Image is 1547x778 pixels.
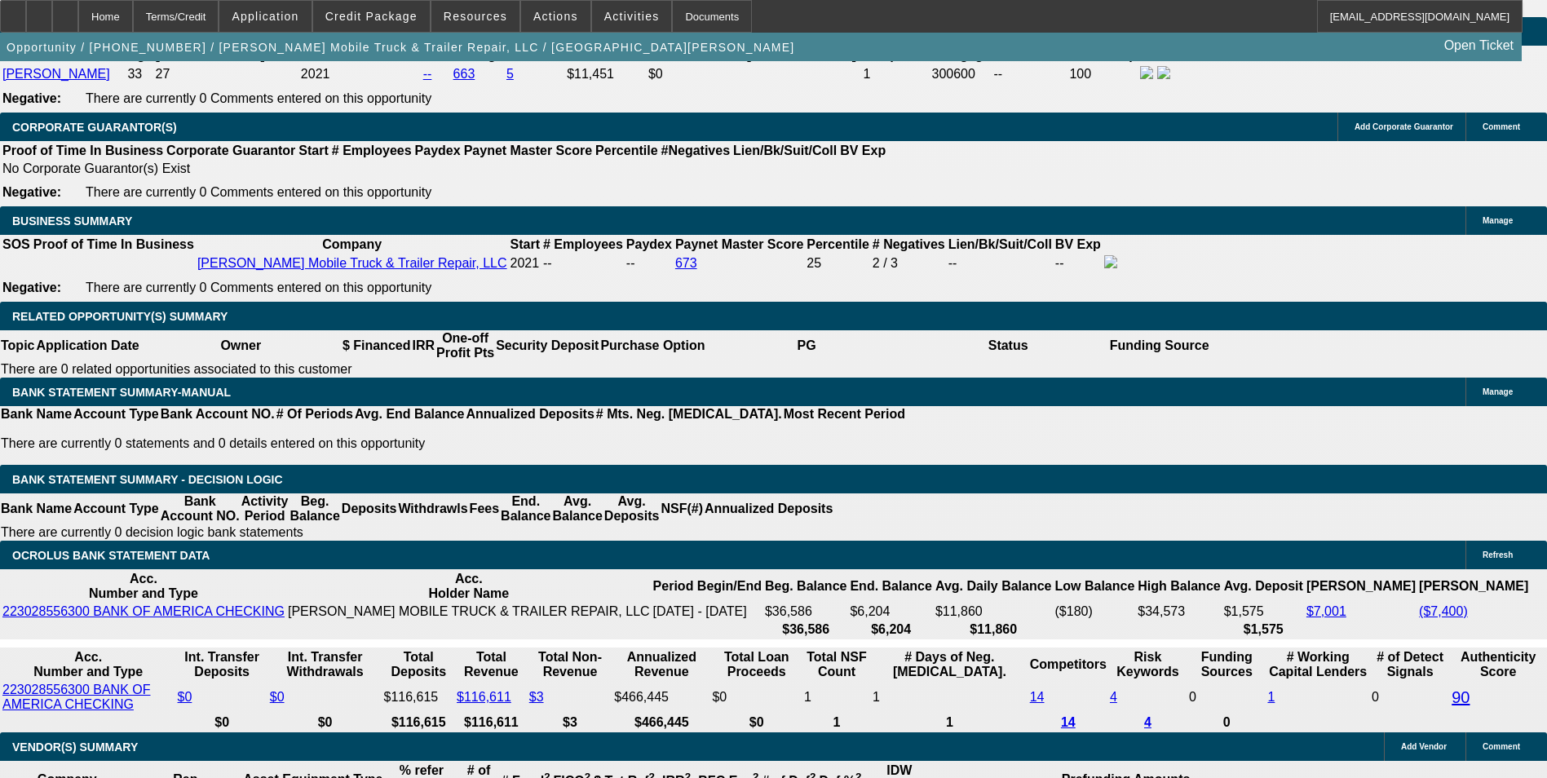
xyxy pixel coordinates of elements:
th: Fees [469,493,500,524]
a: 4 [1110,690,1117,704]
td: 0 [1188,682,1265,713]
th: Withdrawls [397,493,468,524]
th: $3 [528,714,612,731]
th: $6,204 [849,621,932,638]
b: # Employees [332,144,412,157]
a: 223028556300 BANK OF AMERICA CHECKING [2,683,150,711]
th: Avg. Daily Balance [935,571,1053,602]
th: Total Revenue [456,649,527,680]
span: There are currently 0 Comments entered on this opportunity [86,91,431,105]
th: $466,445 [613,714,709,731]
b: Negative: [2,91,61,105]
span: There are currently 0 Comments entered on this opportunity [86,281,431,294]
th: # Working Capital Lenders [1266,649,1368,680]
th: 1 [803,714,870,731]
span: RELATED OPPORTUNITY(S) SUMMARY [12,310,228,323]
b: Lien/Bk/Suit/Coll [733,144,837,157]
th: Deposits [341,493,398,524]
th: Total Loan Proceeds [711,649,802,680]
th: End. Balance [500,493,551,524]
b: Percentile [595,144,657,157]
th: Int. Transfer Withdrawals [269,649,382,680]
img: linkedin-icon.png [1157,66,1170,79]
th: Status [908,330,1109,361]
span: Application [232,10,298,23]
b: BV Exp [1055,237,1101,251]
button: Activities [592,1,672,32]
th: $36,586 [764,621,847,638]
th: Total Non-Revenue [528,649,612,680]
div: 2 / 3 [873,256,945,271]
a: $7,001 [1306,604,1346,618]
span: BUSINESS SUMMARY [12,214,132,228]
th: Avg. Deposits [603,493,661,524]
th: $11,860 [935,621,1053,638]
th: Beg. Balance [764,571,847,602]
a: 14 [1061,715,1076,729]
th: Sum of the Total NSF Count and Total Overdraft Fee Count from Ocrolus [803,649,870,680]
span: Activities [604,10,660,23]
a: 90 [1452,688,1470,706]
b: Company [322,237,382,251]
th: $116,615 [383,714,455,731]
td: 1 [872,682,1028,713]
th: # of Detect Signals [1371,649,1449,680]
th: Int. Transfer Deposits [177,649,267,680]
td: 300600 [931,65,992,83]
th: Annualized Deposits [704,493,833,524]
a: $3 [529,690,544,704]
th: Period Begin/End [652,571,762,602]
span: There are currently 0 Comments entered on this opportunity [86,185,431,199]
span: Manage [1483,216,1513,225]
a: 5 [506,67,514,81]
td: 0 [1371,682,1449,713]
a: $0 [178,690,192,704]
button: Resources [431,1,519,32]
b: Negative: [2,185,61,199]
td: $1,575 [1223,603,1304,620]
th: Application Date [35,330,139,361]
th: $ Financed [342,330,412,361]
button: Credit Package [313,1,430,32]
th: Low Balance [1054,571,1136,602]
button: Application [219,1,311,32]
div: $466,445 [614,690,709,705]
td: 2021 [510,254,541,272]
img: facebook-icon.png [1104,255,1117,268]
td: $34,573 [1137,603,1221,620]
th: Acc. Number and Type [2,649,175,680]
th: Account Type [73,406,160,422]
span: VENDOR(S) SUMMARY [12,740,138,754]
th: End. Balance [849,571,932,602]
th: Bank Account NO. [160,493,241,524]
th: [PERSON_NAME] [1306,571,1417,602]
a: [PERSON_NAME] Mobile Truck & Trailer Repair, LLC [197,256,507,270]
span: CORPORATE GUARANTOR(S) [12,121,177,134]
th: One-off Profit Pts [435,330,495,361]
th: # Mts. Neg. [MEDICAL_DATA]. [595,406,783,422]
th: Owner [140,330,342,361]
span: Bank Statement Summary - Decision Logic [12,473,283,486]
td: $11,860 [935,603,1053,620]
button: Actions [521,1,590,32]
th: Most Recent Period [783,406,906,422]
th: Proof of Time In Business [2,143,164,159]
th: # Of Periods [276,406,354,422]
a: 1 [1267,690,1275,704]
span: Comment [1483,742,1520,751]
td: -- [993,65,1067,83]
th: Authenticity Score [1451,649,1545,680]
th: IRR [411,330,435,361]
span: Credit Package [325,10,418,23]
span: Resources [444,10,507,23]
b: Paydex [415,144,461,157]
span: -- [543,256,552,270]
a: 4 [1144,715,1151,729]
b: Paynet Master Score [464,144,592,157]
th: Total Deposits [383,649,455,680]
th: Acc. Holder Name [287,571,651,602]
a: $0 [270,690,285,704]
th: $0 [269,714,382,731]
th: Account Type [73,493,160,524]
b: Negative: [2,281,61,294]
